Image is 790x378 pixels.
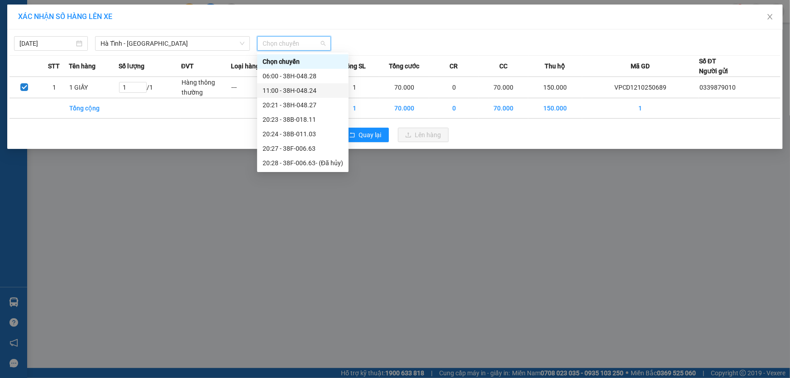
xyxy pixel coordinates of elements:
span: XÁC NHẬN SỐ HÀNG LÊN XE [18,12,112,21]
span: Tổng SL [343,61,366,71]
div: Chọn chuyến [263,57,343,67]
td: 150.000 [528,77,582,98]
td: --- [231,77,281,98]
button: rollbackQuay lại [342,128,389,142]
span: Thu hộ [545,61,565,71]
span: STT [48,61,60,71]
input: 12/10/2025 [19,38,74,48]
span: Loại hàng [231,61,259,71]
td: 0 [429,77,479,98]
div: 11:00 - 38H-048.24 [263,86,343,96]
div: 20:28 - 38F-006.63 - (Đã hủy) [263,158,343,168]
span: close [766,13,774,20]
div: 06:00 - 38H-048.28 [263,71,343,81]
span: Mã GD [631,61,650,71]
td: / 1 [119,77,181,98]
span: Số lượng [119,61,144,71]
span: down [239,41,245,46]
button: uploadLên hàng [398,128,449,142]
td: 150.000 [528,98,582,119]
td: 70.000 [379,77,429,98]
span: Quay lại [359,130,382,140]
td: 70.000 [479,77,529,98]
td: Hàng thông thường [181,77,231,98]
div: Số ĐT Người gửi [699,56,728,76]
div: Chọn chuyến [257,54,349,69]
td: 70.000 [479,98,529,119]
td: 0 [429,98,479,119]
span: Chọn chuyến [263,37,326,50]
span: ĐVT [181,61,194,71]
span: rollback [349,132,355,139]
div: 20:21 - 38H-048.27 [263,100,343,110]
span: 0339879010 [699,84,736,91]
td: VPCD1210250689 [582,77,699,98]
td: 1 [39,77,69,98]
span: Tên hàng [69,61,96,71]
span: Hà Tĩnh - Hà Nội [101,37,244,50]
td: Tổng cộng [69,98,119,119]
span: CC [499,61,508,71]
td: 1 [330,77,380,98]
td: 1 [330,98,380,119]
td: 1 GIẤY [69,77,119,98]
span: CR [450,61,458,71]
span: Tổng cước [389,61,419,71]
div: 20:23 - 38B-018.11 [263,115,343,124]
button: Close [757,5,783,30]
div: 20:27 - 38F-006.63 [263,144,343,153]
td: 70.000 [379,98,429,119]
div: 20:24 - 38B-011.03 [263,129,343,139]
td: 1 [582,98,699,119]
